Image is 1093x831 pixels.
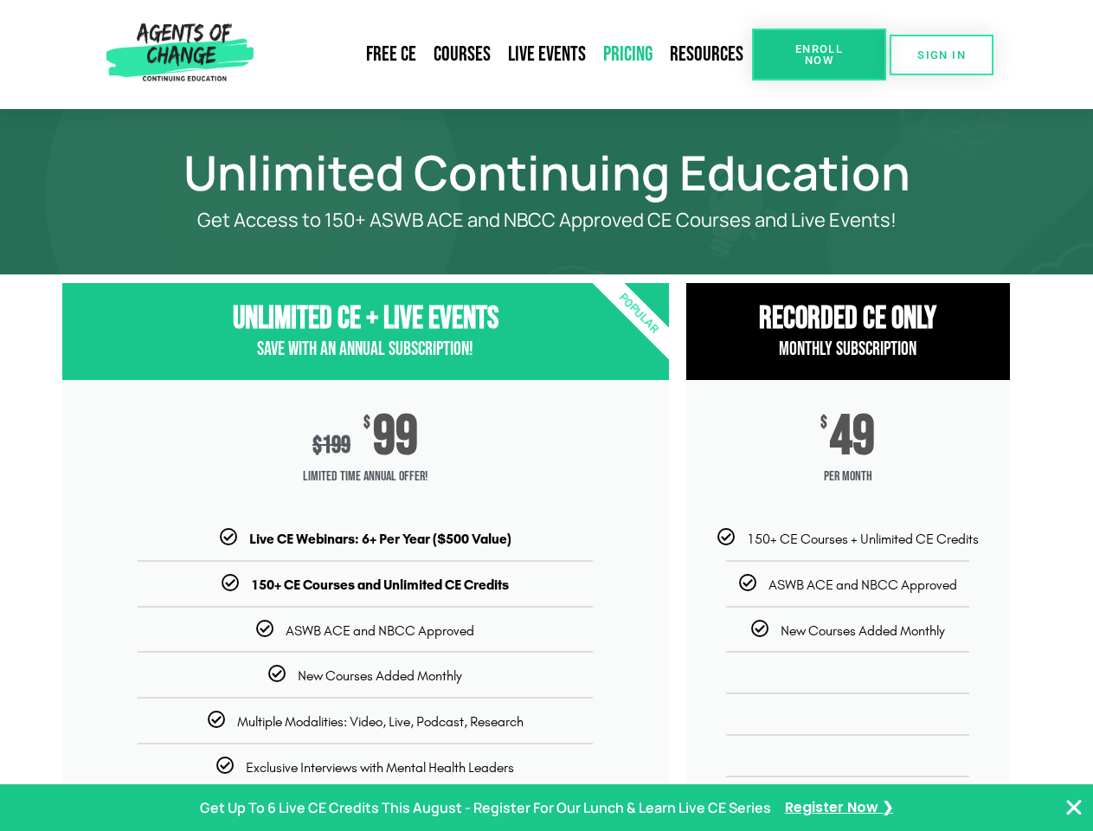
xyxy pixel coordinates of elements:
h3: RECORDED CE ONly [686,300,1010,338]
span: Limited Time Annual Offer! [62,460,669,494]
span: Multiple Modalities: Video, Live, Podcast, Research [237,713,524,730]
a: Free CE [357,35,425,74]
span: 49 [830,415,875,460]
a: SIGN IN [890,35,993,75]
button: Close Banner [1064,797,1084,818]
span: ASWB ACE and NBCC Approved [768,577,957,593]
p: Get Access to 150+ ASWB ACE and NBCC Approved CE Courses and Live Events! [123,209,971,231]
a: Resources [661,35,752,74]
span: New Courses Added Monthly [781,622,945,639]
nav: Menu [260,35,752,74]
h3: Unlimited CE + Live Events [62,300,669,338]
div: Popular [538,214,738,414]
span: 150+ CE Courses + Unlimited CE Credits [747,531,979,547]
span: $ [363,415,370,432]
span: SIGN IN [917,49,966,61]
span: $ [820,415,827,432]
a: Live Events [499,35,595,74]
span: ASWB ACE and NBCC Approved [286,622,474,639]
h1: Unlimited Continuing Education [54,152,1040,192]
a: Register Now ❯ [785,796,893,821]
b: 150+ CE Courses and Unlimited CE Credits [251,577,509,593]
span: Monthly Subscription [779,338,916,361]
a: Pricing [595,35,661,74]
span: Save with an Annual Subscription! [257,338,473,361]
span: Enroll Now [780,43,858,66]
b: Live CE Webinars: 6+ Per Year ($500 Value) [249,531,511,547]
div: 199 [312,431,350,460]
a: Enroll Now [752,29,886,81]
a: Courses [425,35,499,74]
p: Get Up To 6 Live CE Credits This August - Register For Our Lunch & Learn Live CE Series [200,796,771,821]
span: 99 [373,415,418,460]
span: per month [686,460,1010,494]
span: Exclusive Interviews with Mental Health Leaders [246,759,514,776]
span: $ [312,431,322,460]
span: New Courses Added Monthly [298,667,462,684]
